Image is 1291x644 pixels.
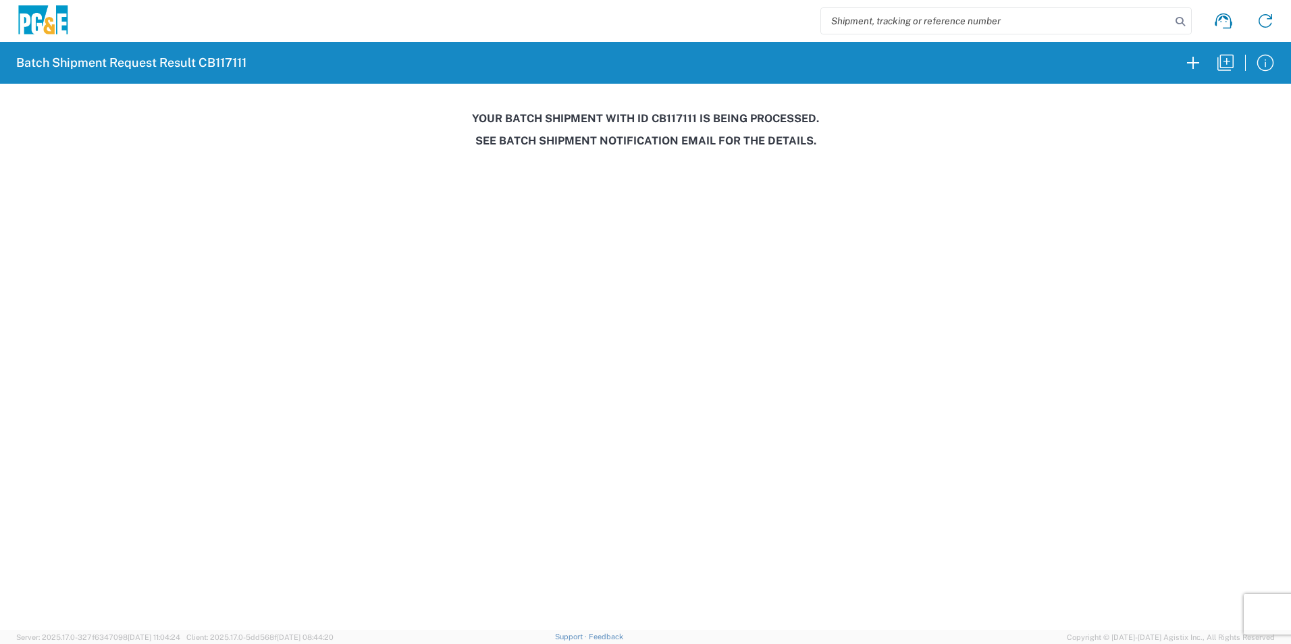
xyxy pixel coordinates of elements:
h3: See Batch Shipment Notification email for the details. [9,134,1282,147]
h2: Batch Shipment Request Result CB117111 [16,55,246,71]
span: Server: 2025.17.0-327f6347098 [16,633,180,641]
span: Client: 2025.17.0-5dd568f [186,633,334,641]
span: Copyright © [DATE]-[DATE] Agistix Inc., All Rights Reserved [1067,631,1275,643]
input: Shipment, tracking or reference number [821,8,1171,34]
a: Support [555,633,589,641]
h3: Your batch shipment with id CB117111 is being processed. [9,112,1282,125]
a: Feedback [589,633,623,641]
span: [DATE] 08:44:20 [277,633,334,641]
img: pge [16,5,70,37]
span: [DATE] 11:04:24 [128,633,180,641]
